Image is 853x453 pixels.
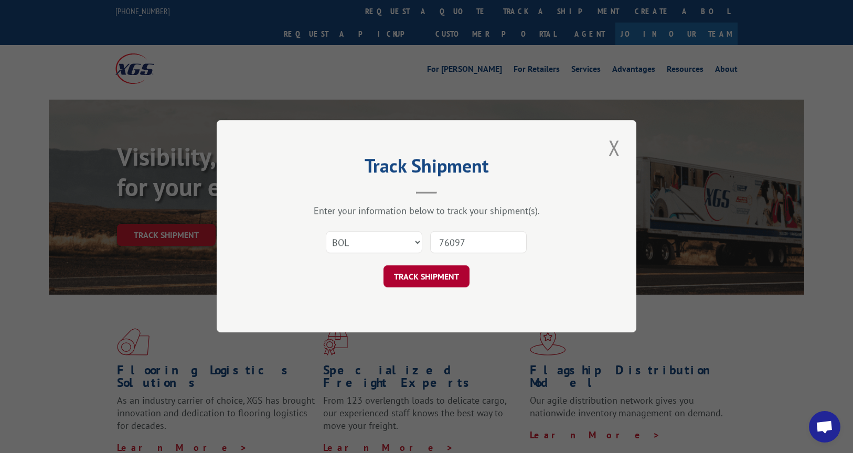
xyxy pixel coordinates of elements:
[383,266,470,288] button: TRACK SHIPMENT
[269,205,584,217] div: Enter your information below to track your shipment(s).
[605,133,623,162] button: Close modal
[430,232,527,254] input: Number(s)
[809,411,840,443] a: Open chat
[269,158,584,178] h2: Track Shipment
